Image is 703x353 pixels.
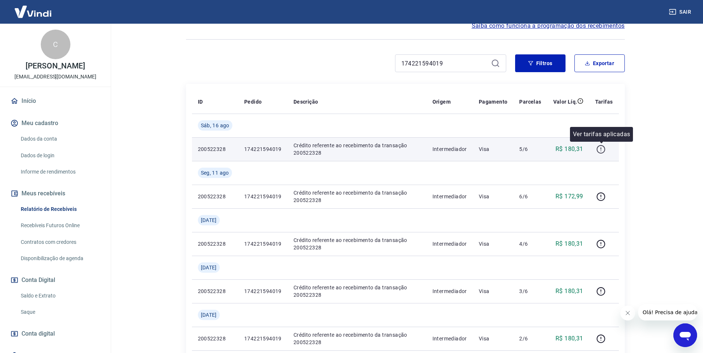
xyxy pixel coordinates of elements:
[9,0,57,23] img: Vindi
[553,98,577,105] p: Valor Líq.
[201,264,217,271] span: [DATE]
[667,5,694,19] button: Sair
[638,304,697,320] iframe: Mensagem da empresa
[479,240,508,248] p: Visa
[432,98,451,105] p: Origem
[294,331,421,346] p: Crédito referente ao recebimento da transação 200522328
[294,98,318,105] p: Descrição
[201,169,229,176] span: Seg, 11 ago
[14,73,96,81] p: [EMAIL_ADDRESS][DOMAIN_NAME]
[519,288,541,295] p: 3/6
[432,240,467,248] p: Intermediador
[9,326,102,342] a: Conta digital
[515,54,566,72] button: Filtros
[556,287,583,296] p: R$ 180,31
[294,284,421,299] p: Crédito referente ao recebimento da transação 200522328
[519,193,541,200] p: 6/6
[244,98,262,105] p: Pedido
[198,98,203,105] p: ID
[201,122,229,129] span: Sáb, 16 ago
[294,189,421,204] p: Crédito referente ao recebimento da transação 200522328
[472,21,625,30] a: Saiba como funciona a programação dos recebimentos
[432,288,467,295] p: Intermediador
[201,216,217,224] span: [DATE]
[244,145,282,153] p: 174221594019
[519,335,541,342] p: 2/6
[620,306,635,320] iframe: Fechar mensagem
[26,62,85,70] p: [PERSON_NAME]
[519,240,541,248] p: 4/6
[198,288,232,295] p: 200522328
[18,164,102,179] a: Informe de rendimentos
[21,329,55,339] span: Conta digital
[294,236,421,251] p: Crédito referente ao recebimento da transação 200522328
[18,251,102,266] a: Disponibilização de agenda
[294,142,421,157] p: Crédito referente ao recebimento da transação 200522328
[18,305,102,320] a: Saque
[18,131,102,147] a: Dados da conta
[479,145,508,153] p: Visa
[198,335,232,342] p: 200522328
[556,334,583,343] p: R$ 180,31
[432,193,467,200] p: Intermediador
[18,218,102,233] a: Recebíveis Futuros Online
[556,192,583,201] p: R$ 172,99
[432,335,467,342] p: Intermediador
[198,240,232,248] p: 200522328
[244,335,282,342] p: 174221594019
[18,288,102,303] a: Saldo e Extrato
[401,58,488,69] input: Busque pelo número do pedido
[519,98,541,105] p: Parcelas
[574,54,625,72] button: Exportar
[41,30,70,59] div: C
[519,145,541,153] p: 5/6
[479,98,508,105] p: Pagamento
[9,115,102,131] button: Meu cadastro
[556,145,583,154] p: R$ 180,31
[673,323,697,347] iframe: Botão para abrir a janela de mensagens
[595,98,613,105] p: Tarifas
[573,130,630,139] p: Ver tarifas aplicadas
[9,272,102,288] button: Conta Digital
[244,193,282,200] p: 174221594019
[432,145,467,153] p: Intermediador
[18,235,102,250] a: Contratos com credores
[556,239,583,248] p: R$ 180,31
[18,202,102,217] a: Relatório de Recebíveis
[4,5,62,11] span: Olá! Precisa de ajuda?
[479,193,508,200] p: Visa
[18,148,102,163] a: Dados de login
[244,240,282,248] p: 174221594019
[479,335,508,342] p: Visa
[9,185,102,202] button: Meus recebíveis
[201,311,217,319] span: [DATE]
[9,93,102,109] a: Início
[198,145,232,153] p: 200522328
[479,288,508,295] p: Visa
[244,288,282,295] p: 174221594019
[198,193,232,200] p: 200522328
